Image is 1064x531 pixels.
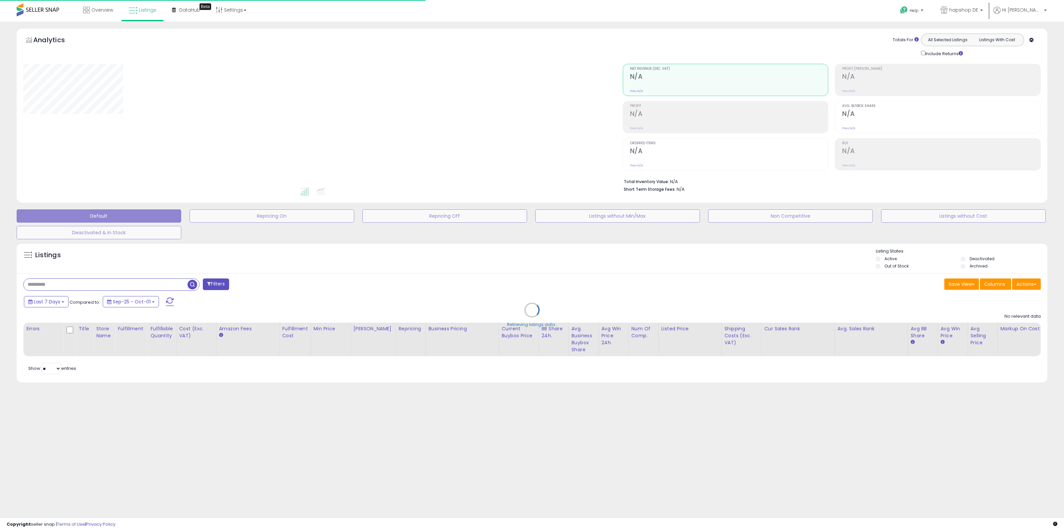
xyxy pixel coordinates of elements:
[624,186,676,192] b: Short Term Storage Fees:
[139,7,156,13] span: Listings
[895,1,930,22] a: Help
[630,67,828,71] span: Net Revenue (Exc. VAT)
[630,104,828,108] span: Profit
[624,177,1036,185] li: N/A
[842,126,855,130] small: Prev: N/A
[910,8,919,13] span: Help
[708,209,873,223] button: Non Competitive
[842,73,1040,82] h2: N/A
[881,209,1046,223] button: Listings without Cost
[842,104,1040,108] span: Avg. Buybox Share
[842,163,855,167] small: Prev: N/A
[630,110,828,119] h2: N/A
[923,36,973,44] button: All Selected Listings
[916,50,971,57] div: Include Returns
[1002,7,1042,13] span: Hi [PERSON_NAME]
[199,3,211,10] div: Tooltip anchor
[535,209,700,223] button: Listings without Min/Max
[630,147,828,156] h2: N/A
[630,89,643,93] small: Prev: N/A
[33,35,78,46] h5: Analytics
[677,186,685,192] span: N/A
[190,209,354,223] button: Repricing On
[630,73,828,82] h2: N/A
[972,36,1022,44] button: Listings With Cost
[630,126,643,130] small: Prev: N/A
[17,226,181,239] button: Deactivated & In Stock
[842,110,1040,119] h2: N/A
[842,142,1040,145] span: ROI
[842,67,1040,71] span: Profit [PERSON_NAME]
[994,7,1047,22] a: Hi [PERSON_NAME]
[17,209,181,223] button: Default
[630,163,643,167] small: Prev: N/A
[893,37,919,43] div: Totals For
[630,142,828,145] span: Ordered Items
[900,6,908,14] i: Get Help
[842,147,1040,156] h2: N/A
[362,209,527,223] button: Repricing Off
[179,7,200,13] span: DataHub
[91,7,113,13] span: Overview
[624,179,669,184] b: Total Inventory Value:
[842,89,855,93] small: Prev: N/A
[949,7,978,13] span: hapshop DE
[507,322,557,328] div: Retrieving listings data..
